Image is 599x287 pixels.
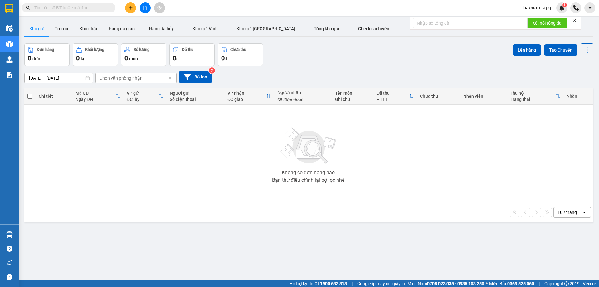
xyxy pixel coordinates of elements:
span: đơn [32,56,40,61]
button: Số lượng0món [121,43,166,66]
th: Toggle SortBy [72,88,124,105]
button: Lên hàng [513,44,541,56]
th: Toggle SortBy [373,88,417,105]
div: Ghi chú [335,97,370,102]
div: ĐC lấy [127,97,159,102]
span: haonam.apq [518,4,556,12]
span: món [129,56,138,61]
span: 0 [76,54,80,62]
span: 0 [124,54,128,62]
span: aim [157,6,162,10]
input: Select a date range. [25,73,93,83]
button: Kho gửi [24,21,50,36]
span: 1 [563,3,566,7]
span: Kho gửi Vinh [192,26,218,31]
div: Chưa thu [420,94,457,99]
span: đ [225,56,227,61]
img: icon-new-feature [559,5,565,11]
div: Đã thu [377,91,409,96]
span: notification [7,260,12,266]
div: VP nhận [227,91,266,96]
img: logo-vxr [5,4,13,13]
img: warehouse-icon [6,231,13,238]
span: ⚪️ [486,282,488,285]
input: Nhập số tổng đài [413,18,522,28]
img: warehouse-icon [6,41,13,47]
div: Không có đơn hàng nào. [282,170,336,175]
span: 0 [221,54,225,62]
span: Tổng kho gửi [314,26,339,31]
span: Miền Bắc [489,280,534,287]
div: HTTT [377,97,409,102]
div: ĐC giao [227,97,266,102]
div: Số lượng [134,47,149,52]
sup: 1 [562,3,567,7]
button: Bộ lọc [179,71,212,83]
div: Nhân viên [463,94,504,99]
button: Đã thu0đ [169,43,215,66]
div: Đơn hàng [37,47,54,52]
button: Đơn hàng0đơn [24,43,70,66]
span: 0 [28,54,31,62]
div: 10 / trang [558,209,577,215]
div: Chưa thu [230,47,246,52]
button: Tạo Chuyến [544,44,577,56]
span: close [572,18,577,22]
span: 0 [173,54,176,62]
span: đ [176,56,179,61]
div: Chọn văn phòng nhận [100,75,143,81]
span: caret-down [587,5,593,11]
span: question-circle [7,246,12,252]
span: kg [81,56,85,61]
div: Thu hộ [510,91,555,96]
span: Cung cấp máy in - giấy in: [357,280,406,287]
strong: 1900 633 818 [320,281,347,286]
span: message [7,274,12,280]
svg: open [582,210,587,215]
div: Đã thu [182,47,193,52]
button: Kết nối tổng đài [527,18,567,28]
div: Ngày ĐH [75,97,115,102]
span: search [26,6,30,10]
img: solution-icon [6,72,13,78]
th: Toggle SortBy [507,88,563,105]
img: warehouse-icon [6,56,13,63]
button: aim [154,2,165,13]
button: file-add [140,2,151,13]
div: Mã GD [75,91,115,96]
span: file-add [143,6,147,10]
span: plus [129,6,133,10]
img: warehouse-icon [6,25,13,32]
div: Người nhận [277,90,329,95]
img: svg+xml;base64,PHN2ZyBjbGFzcz0ibGlzdC1wbHVnX19zdmciIHhtbG5zPSJodHRwOi8vd3d3LnczLm9yZy8yMDAwL3N2Zy... [278,124,340,168]
sup: 2 [209,67,215,74]
div: Nhãn [567,94,590,99]
div: Chi tiết [39,94,69,99]
strong: 0369 525 060 [507,281,534,286]
span: Hỗ trợ kỹ thuật: [290,280,347,287]
span: | [352,280,353,287]
button: Hàng đã giao [104,21,140,36]
button: plus [125,2,136,13]
strong: 0708 023 035 - 0935 103 250 [427,281,484,286]
button: Khối lượng0kg [73,43,118,66]
button: Kho nhận [75,21,104,36]
span: Kho gửi [GEOGRAPHIC_DATA] [236,26,295,31]
div: Bạn thử điều chỉnh lại bộ lọc nhé! [272,178,346,183]
span: Hàng đã hủy [149,26,174,31]
th: Toggle SortBy [124,88,167,105]
div: Người gửi [170,91,221,96]
button: Chưa thu0đ [218,43,263,66]
svg: open [168,76,173,81]
th: Toggle SortBy [224,88,274,105]
button: caret-down [584,2,595,13]
input: Tìm tên, số ĐT hoặc mã đơn [34,4,108,11]
div: Trạng thái [510,97,555,102]
div: VP gửi [127,91,159,96]
span: Check sai tuyến [358,26,389,31]
img: phone-icon [573,5,579,11]
button: Trên xe [50,21,75,36]
span: Kết nối tổng đài [532,20,562,27]
div: Số điện thoại [170,97,221,102]
span: Miền Nam [407,280,484,287]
